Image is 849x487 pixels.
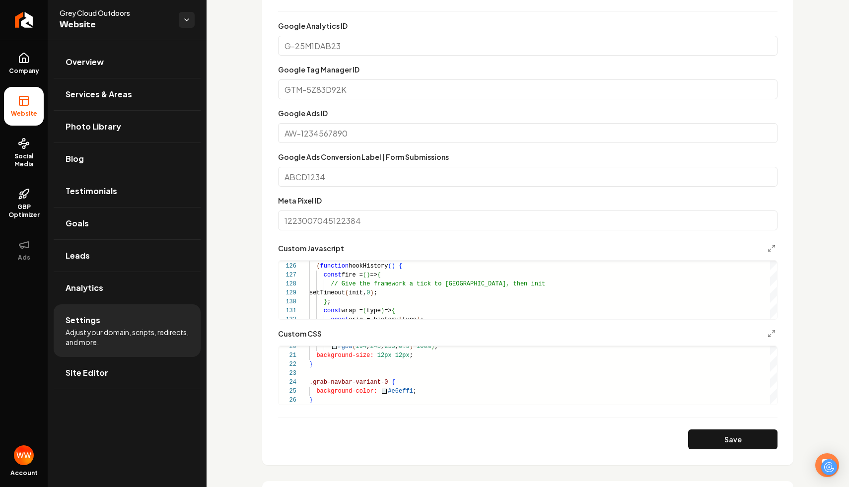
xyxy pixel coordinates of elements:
span: wrap = [342,307,363,314]
span: function [320,263,349,270]
span: } [309,361,313,368]
span: Photo Library [66,121,121,133]
span: { [399,263,402,270]
a: Site Editor [54,357,201,389]
span: Social Media [4,152,44,168]
a: Leads [54,240,201,272]
img: Will Wallace [14,445,34,465]
div: 26 [279,396,296,405]
div: 131 [279,306,296,315]
div: 132 [279,315,296,324]
span: Adjust your domain, scripts, redirects, and more. [66,327,189,347]
div: 127 [279,271,296,279]
label: Google Analytics ID [278,21,348,30]
div: 126 [279,262,296,271]
span: ( [345,289,349,296]
span: ; [374,289,377,296]
span: type [366,307,381,314]
span: Goals [66,217,89,229]
span: { [392,307,395,314]
span: ; [410,352,413,359]
span: Website [7,110,41,118]
a: Testimonials [54,175,201,207]
div: Open Intercom Messenger [815,453,839,477]
label: Google Ads Conversion Label | Form Submissions [278,152,449,161]
a: Analytics [54,272,201,304]
span: Account [10,469,38,477]
a: Company [4,44,44,83]
input: ABCD1234 [278,167,778,187]
span: ) [370,289,373,296]
span: n init [524,280,545,287]
span: => [370,272,377,278]
span: Testimonials [66,185,117,197]
input: G-25M1DAB23 [278,36,778,56]
span: { [377,272,381,278]
span: Analytics [66,282,103,294]
span: ] [417,316,420,323]
div: 128 [279,279,296,288]
a: GBP Optimizer [4,180,44,227]
span: ; [420,316,424,323]
span: Overview [66,56,104,68]
span: Company [5,67,43,75]
span: GBP Optimizer [4,203,44,219]
span: orig = history [349,316,399,323]
button: Ads [4,231,44,270]
span: Ads [14,254,34,262]
span: ( [388,263,391,270]
span: hookHistory [349,263,388,270]
div: 22 [279,360,296,369]
div: 25 [279,387,296,396]
a: Overview [54,46,201,78]
span: [ [399,316,402,323]
span: ( [363,272,366,278]
span: const [331,316,349,323]
span: const [324,272,342,278]
a: Services & Areas [54,78,201,110]
label: Google Ads ID [278,109,328,118]
span: #e6eff1 [388,388,413,395]
div: 24 [279,378,296,387]
span: Leads [66,250,90,262]
span: Settings [66,314,100,326]
span: ) [392,263,395,270]
span: background-size: [316,352,373,359]
span: ; [413,388,417,395]
span: type [402,316,417,323]
span: Grey Cloud Outdoors [60,8,171,18]
a: Goals [54,208,201,239]
span: const [324,307,342,314]
img: Rebolt Logo [15,12,33,28]
span: ) [381,307,384,314]
span: ) [366,272,370,278]
label: Google Tag Manager ID [278,65,359,74]
a: Social Media [4,130,44,176]
span: 0 [366,289,370,296]
span: Site Editor [66,367,108,379]
span: .grab-navbar-variant-0 [309,379,388,386]
span: ( [316,263,320,270]
input: GTM-5Z83D92K [278,79,778,99]
span: setTimeout [309,289,345,296]
button: Save [688,429,778,449]
span: } [309,397,313,404]
span: ; [327,298,331,305]
button: Open user button [14,445,34,465]
span: } [324,298,327,305]
div: 21 [279,351,296,360]
label: Custom CSS [278,330,322,337]
div: 23 [279,369,296,378]
label: Custom Javascript [278,245,344,252]
span: Website [60,18,171,32]
span: Services & Areas [66,88,132,100]
span: => [384,307,391,314]
a: Photo Library [54,111,201,142]
input: AW-1234567890 [278,123,778,143]
span: { [392,379,395,386]
span: fire = [342,272,363,278]
div: 129 [279,288,296,297]
span: // Give the framework a tick to [GEOGRAPHIC_DATA], the [331,280,524,287]
span: 12px [377,352,392,359]
a: Blog [54,143,201,175]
